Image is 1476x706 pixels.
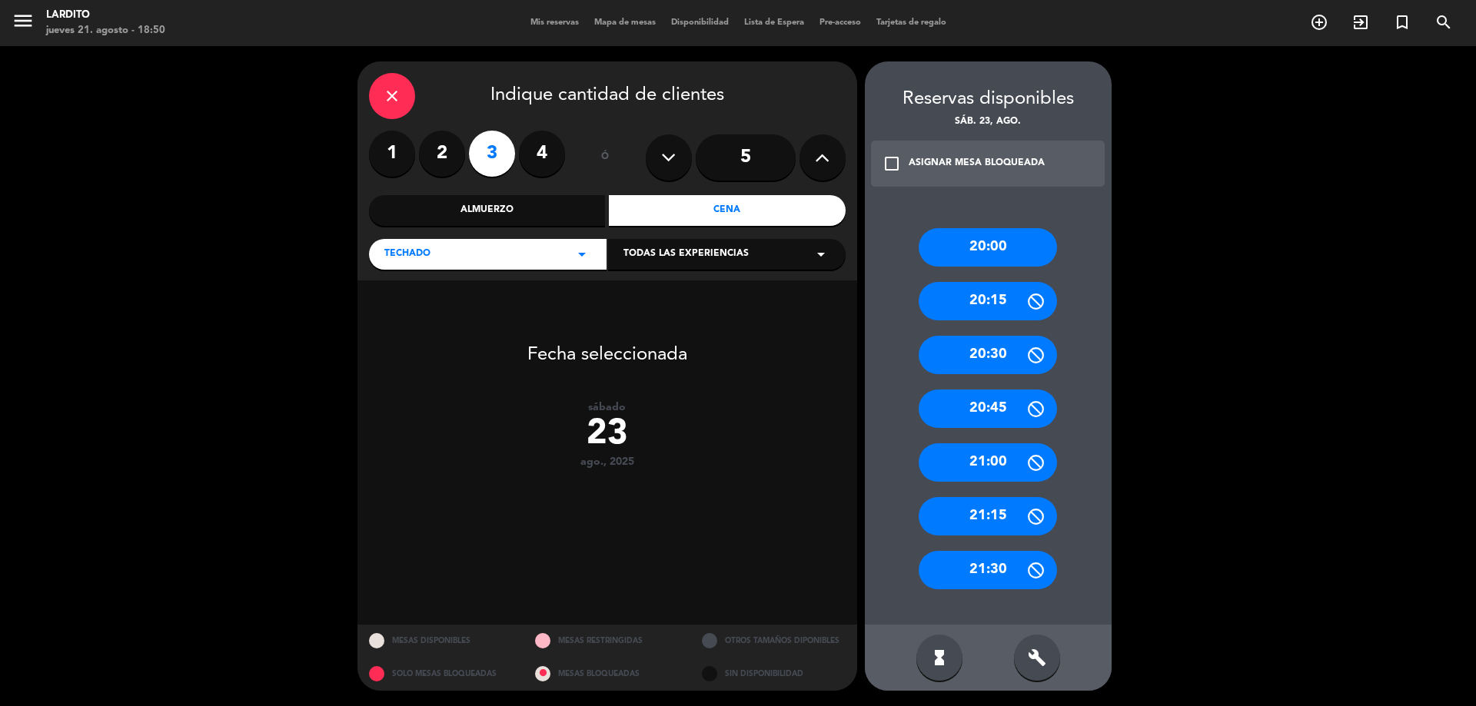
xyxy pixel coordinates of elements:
button: menu [12,9,35,38]
span: Mis reservas [523,18,587,27]
div: 21:00 [919,443,1057,482]
span: Lista de Espera [736,18,812,27]
div: ASIGNAR MESA BLOQUEADA [909,156,1045,171]
i: exit_to_app [1351,13,1370,31]
i: arrow_drop_down [573,245,591,264]
span: Disponibilidad [663,18,736,27]
span: Todas las experiencias [623,247,749,262]
div: 21:15 [919,497,1057,535]
div: SOLO MESAS BLOQUEADAS [357,658,524,691]
i: build [1028,648,1046,667]
i: menu [12,9,35,32]
div: MESAS BLOQUEADAS [524,658,690,691]
div: SIN DISPONIBILIDAD [690,658,857,691]
div: 20:45 [919,389,1057,428]
label: 1 [369,131,415,177]
i: check_box_outline_blank [883,154,901,173]
label: 4 [519,131,565,177]
div: sábado [357,401,857,414]
i: close [383,87,401,105]
div: Fecha seleccionada [357,321,857,370]
div: 23 [357,414,857,456]
div: Almuerzo [369,195,606,226]
span: Tarjetas de regalo [869,18,954,27]
div: sáb. 23, ago. [865,114,1112,130]
i: add_circle_outline [1310,13,1328,31]
div: 20:00 [919,228,1057,267]
i: hourglass_full [930,648,949,667]
div: Lardito [46,8,165,23]
div: Reservas disponibles [865,85,1112,114]
label: 3 [469,131,515,177]
div: OTROS TAMAÑOS DIPONIBLES [690,625,857,658]
label: 2 [419,131,465,177]
div: MESAS DISPONIBLES [357,625,524,658]
i: arrow_drop_down [812,245,830,264]
i: turned_in_not [1393,13,1411,31]
div: ó [580,131,630,184]
div: 21:30 [919,551,1057,589]
div: 20:15 [919,282,1057,320]
div: 20:30 [919,336,1057,374]
span: Pre-acceso [812,18,869,27]
div: ago., 2025 [357,456,857,469]
span: TECHADO [384,247,430,262]
i: search [1434,13,1453,31]
div: Indique cantidad de clientes [369,73,846,119]
span: Mapa de mesas [587,18,663,27]
div: MESAS RESTRINGIDAS [524,625,690,658]
div: jueves 21. agosto - 18:50 [46,23,165,38]
div: Cena [609,195,846,226]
